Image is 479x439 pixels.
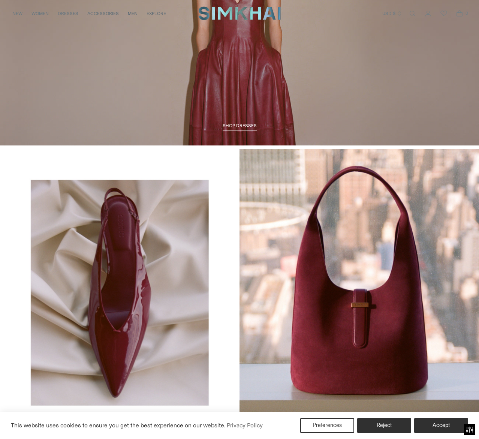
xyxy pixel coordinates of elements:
[300,418,354,433] button: Preferences
[226,420,264,431] a: Privacy Policy (opens in a new tab)
[11,422,226,429] span: This website uses cookies to ensure you get the best experience on our website.
[223,123,257,130] a: SHOP DRESSES
[223,123,257,128] span: SHOP DRESSES
[382,5,402,22] button: USD $
[87,5,119,22] a: ACCESSORIES
[31,5,49,22] a: WOMEN
[421,6,436,21] a: Go to the account page
[463,10,470,16] span: 0
[128,5,138,22] a: MEN
[436,6,451,21] a: Wishlist
[452,6,467,21] a: Open cart modal
[12,5,22,22] a: NEW
[147,5,166,22] a: EXPLORE
[414,418,468,433] button: Accept
[357,418,411,433] button: Reject
[405,6,420,21] a: Open search modal
[198,6,281,21] a: SIMKHAI
[58,5,78,22] a: DRESSES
